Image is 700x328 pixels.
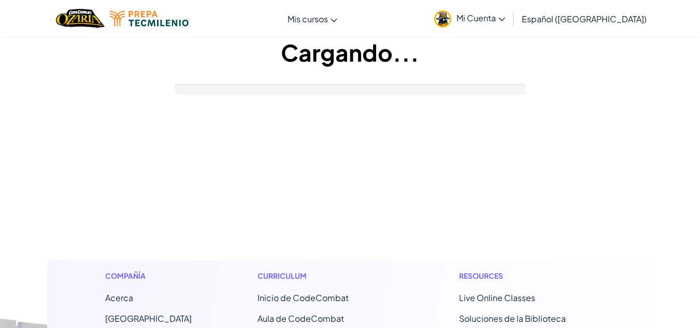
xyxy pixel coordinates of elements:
img: avatar [434,10,451,27]
img: Home [56,8,104,29]
span: Inicio de CodeCombat [258,292,349,303]
a: Soluciones de la Biblioteca [459,313,566,324]
a: Live Online Classes [459,292,535,303]
a: [GEOGRAPHIC_DATA] [105,313,192,324]
h1: Curriculum [258,270,394,281]
a: Mis cursos [282,5,342,33]
h1: Resources [459,270,595,281]
span: Español ([GEOGRAPHIC_DATA]) [522,13,647,24]
h1: Compañía [105,270,192,281]
a: Mi Cuenta [429,2,510,35]
span: Mi Cuenta [456,12,505,23]
a: Aula de CodeCombat [258,313,344,324]
a: Ozaria by CodeCombat logo [56,8,104,29]
a: Español ([GEOGRAPHIC_DATA]) [517,5,652,33]
img: Tecmilenio logo [110,11,189,26]
a: Acerca [105,292,133,303]
span: Mis cursos [288,13,328,24]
